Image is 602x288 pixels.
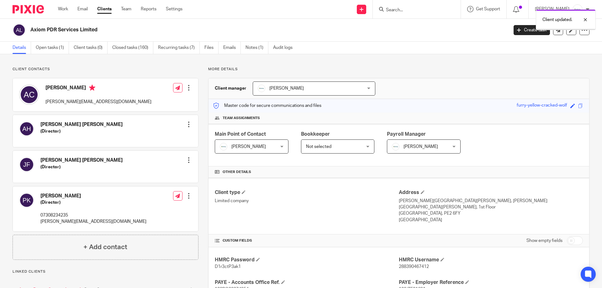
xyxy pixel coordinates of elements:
[40,218,146,225] p: [PERSON_NAME][EMAIL_ADDRESS][DOMAIN_NAME]
[404,144,438,149] span: [PERSON_NAME]
[258,85,265,92] img: Infinity%20Logo%20with%20Whitespace%20.png
[45,99,151,105] p: [PERSON_NAME][EMAIL_ADDRESS][DOMAIN_NAME]
[40,164,123,170] h5: (Director)
[40,193,146,199] h4: [PERSON_NAME]
[215,279,399,286] h4: PAYE - Accounts Office Ref.
[74,42,108,54] a: Client tasks (0)
[215,189,399,196] h4: Client type
[399,279,583,286] h4: PAYE - Employer Reference
[223,116,260,121] span: Team assignments
[215,198,399,204] p: Limited company
[399,210,583,217] p: [GEOGRAPHIC_DATA], PE2 6FY
[112,42,153,54] a: Closed tasks (160)
[40,128,123,134] h5: (Director)
[158,42,200,54] a: Recurring tasks (7)
[399,264,429,269] span: 288390467412
[246,42,268,54] a: Notes (1)
[223,42,241,54] a: Emails
[40,199,146,206] h5: (Director)
[58,6,68,12] a: Work
[19,193,34,208] img: svg%3E
[97,6,112,12] a: Clients
[213,102,321,109] p: Master code for secure communications and files
[399,198,583,211] p: [PERSON_NAME][GEOGRAPHIC_DATA][PERSON_NAME], [PERSON_NAME][GEOGRAPHIC_DATA][PERSON_NAME], 1st Floor
[306,144,331,149] span: Not selected
[13,5,44,13] img: Pixie
[215,264,241,269] span: D1r3ctP3ak1
[19,85,39,105] img: svg%3E
[141,6,156,12] a: Reports
[19,157,34,172] img: svg%3E
[392,143,399,150] img: Infinity%20Logo%20with%20Whitespace%20.png
[517,102,567,109] div: furry-yellow-cracked-wolf
[13,67,198,72] p: Client contacts
[89,85,95,91] i: Primary
[399,189,583,196] h4: Address
[40,121,123,128] h4: [PERSON_NAME] [PERSON_NAME]
[30,27,409,33] h2: Axiom PDR Services Limited
[542,17,572,23] p: Client updated.
[166,6,182,12] a: Settings
[215,132,266,137] span: Main Point of Contact
[220,143,227,150] img: Infinity%20Logo%20with%20Whitespace%20.png
[215,85,246,92] h3: Client manager
[13,269,198,274] p: Linked clients
[223,170,251,175] span: Other details
[514,25,550,35] a: Create task
[208,67,589,72] p: More details
[19,121,34,136] img: svg%3E
[45,85,151,92] h4: [PERSON_NAME]
[269,86,304,91] span: [PERSON_NAME]
[526,238,562,244] label: Show empty fields
[83,242,127,252] h4: + Add contact
[399,217,583,223] p: [GEOGRAPHIC_DATA]
[301,132,330,137] span: Bookkeeper
[399,257,583,263] h4: HMRC Username
[40,157,123,164] h4: [PERSON_NAME] [PERSON_NAME]
[36,42,69,54] a: Open tasks (1)
[231,144,266,149] span: [PERSON_NAME]
[273,42,297,54] a: Audit logs
[121,6,131,12] a: Team
[573,4,583,14] img: Infinity%20Logo%20with%20Whitespace%20.png
[215,257,399,263] h4: HMRC Password
[40,212,146,218] p: 07308234235
[13,24,26,37] img: svg%3E
[77,6,88,12] a: Email
[13,42,31,54] a: Details
[215,238,399,243] h4: CUSTOM FIELDS
[204,42,219,54] a: Files
[387,132,426,137] span: Payroll Manager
